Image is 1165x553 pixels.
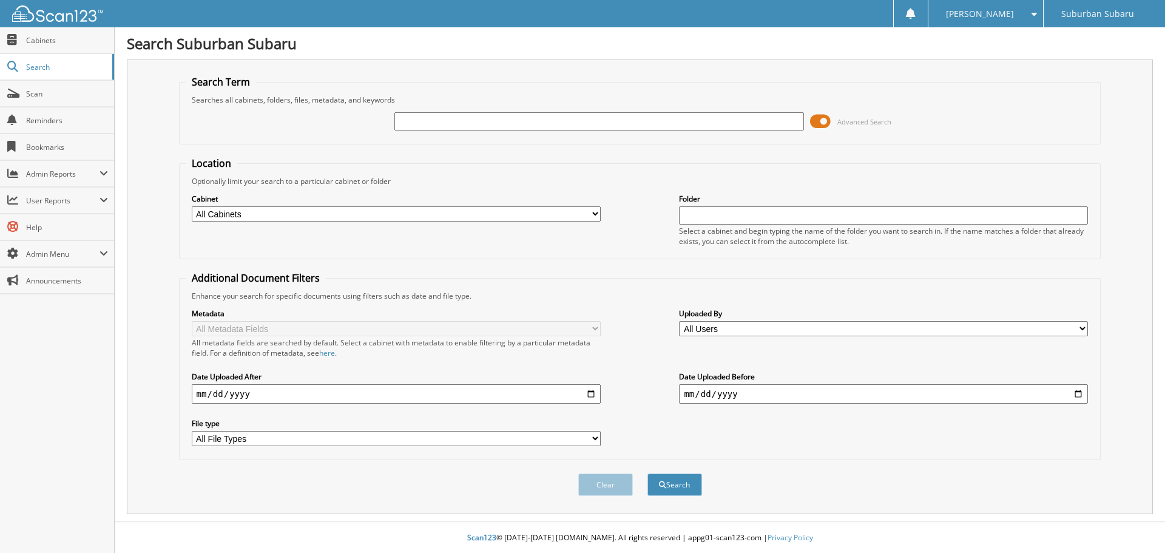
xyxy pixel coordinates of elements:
span: Reminders [26,115,108,126]
div: Optionally limit your search to a particular cabinet or folder [186,176,1095,186]
span: User Reports [26,195,100,206]
input: end [679,384,1088,404]
span: Admin Menu [26,249,100,259]
legend: Search Term [186,75,256,89]
span: Advanced Search [837,117,891,126]
span: Cabinets [26,35,108,46]
img: scan123-logo-white.svg [12,5,103,22]
div: Enhance your search for specific documents using filters such as date and file type. [186,291,1095,301]
a: here [319,348,335,358]
a: Privacy Policy [768,532,813,543]
div: All metadata fields are searched by default. Select a cabinet with metadata to enable filtering b... [192,338,601,358]
legend: Location [186,157,237,170]
div: Searches all cabinets, folders, files, metadata, and keywords [186,95,1095,105]
div: © [DATE]-[DATE] [DOMAIN_NAME]. All rights reserved | appg01-scan123-com | [115,523,1165,553]
span: Search [26,62,106,72]
span: Scan123 [467,532,496,543]
label: Date Uploaded Before [679,371,1088,382]
span: Scan [26,89,108,99]
button: Clear [578,473,633,496]
label: Folder [679,194,1088,204]
span: Help [26,222,108,232]
label: Uploaded By [679,308,1088,319]
label: Date Uploaded After [192,371,601,382]
label: Cabinet [192,194,601,204]
span: Admin Reports [26,169,100,179]
label: File type [192,418,601,429]
span: Bookmarks [26,142,108,152]
input: start [192,384,601,404]
h1: Search Suburban Subaru [127,33,1153,53]
span: Suburban Subaru [1061,10,1134,18]
button: Search [647,473,702,496]
label: Metadata [192,308,601,319]
span: [PERSON_NAME] [946,10,1014,18]
legend: Additional Document Filters [186,271,326,285]
span: Announcements [26,276,108,286]
div: Select a cabinet and begin typing the name of the folder you want to search in. If the name match... [679,226,1088,246]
